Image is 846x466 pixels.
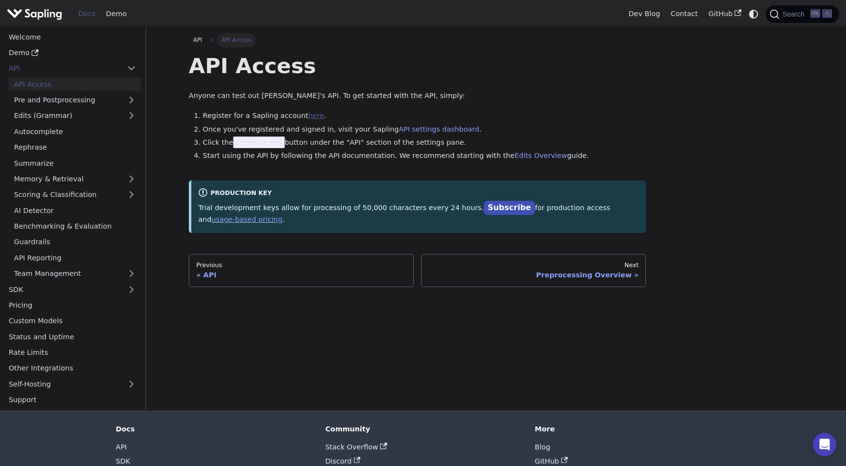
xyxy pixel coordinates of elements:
[3,361,141,375] a: Other Integrations
[9,124,141,138] a: Autocomplete
[535,443,551,451] a: Blog
[73,6,101,21] a: Docs
[535,457,568,465] a: GitHub
[9,267,141,281] a: Team Management
[822,9,832,18] kbd: K
[484,201,535,215] a: Subscribe
[665,6,703,21] a: Contact
[3,314,141,328] a: Custom Models
[3,346,141,360] a: Rate Limits
[196,271,406,279] div: API
[189,33,207,47] a: API
[421,254,646,287] a: NextPreprocessing Overview
[203,124,646,136] li: Once you've registered and signed in, visit your Sapling .
[3,298,141,312] a: Pricing
[9,77,141,91] a: API Access
[233,136,285,148] span: Generate Key
[217,33,256,47] span: API Access
[198,188,639,199] div: Production Key
[9,251,141,265] a: API Reporting
[325,425,521,433] div: Community
[3,30,141,44] a: Welcome
[9,156,141,170] a: Summarize
[3,377,141,391] a: Self-Hosting
[308,112,324,119] a: here
[189,254,646,287] nav: Docs pages
[428,271,639,279] div: Preprocessing Overview
[203,137,646,149] li: Click the button under the "API" section of the settings pane.
[211,215,282,223] a: usage-based pricing
[116,457,130,465] a: SDK
[198,201,639,226] p: Trial development keys allow for processing of 50,000 characters every 24 hours. for production a...
[3,61,122,76] a: API
[116,443,127,451] a: API
[122,282,141,296] button: Expand sidebar category 'SDK'
[9,172,141,186] a: Memory & Retrieval
[623,6,665,21] a: Dev Blog
[766,5,839,23] button: Search (Ctrl+K)
[428,261,639,269] div: Next
[193,37,202,43] span: API
[515,152,567,159] a: Edits Overview
[189,90,646,102] p: Anyone can test out [PERSON_NAME]'s API. To get started with the API, simply:
[747,7,761,21] button: Switch between dark and light mode (currently system mode)
[189,53,646,79] h1: API Access
[9,188,141,202] a: Scoring & Classification
[703,6,746,21] a: GitHub
[9,93,141,107] a: Pre and Postprocessing
[7,7,66,21] a: Sapling.ai
[9,235,141,249] a: Guardrails
[9,140,141,155] a: Rephrase
[3,330,141,344] a: Status and Uptime
[189,33,646,47] nav: Breadcrumbs
[101,6,132,21] a: Demo
[3,46,141,60] a: Demo
[3,393,141,407] a: Support
[9,109,141,123] a: Edits (Grammar)
[399,125,479,133] a: API settings dashboard
[813,433,836,456] div: Open Intercom Messenger
[325,443,386,451] a: Stack Overflow
[3,282,122,296] a: SDK
[535,425,731,433] div: More
[203,110,646,122] li: Register for a Sapling account .
[325,457,360,465] a: Discord
[116,425,312,433] div: Docs
[203,150,646,162] li: Start using the API by following the API documentation. We recommend starting with the guide.
[189,254,414,287] a: PreviousAPI
[7,7,62,21] img: Sapling.ai
[779,10,810,18] span: Search
[9,203,141,217] a: AI Detector
[122,61,141,76] button: Collapse sidebar category 'API'
[9,219,141,233] a: Benchmarking & Evaluation
[196,261,406,269] div: Previous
